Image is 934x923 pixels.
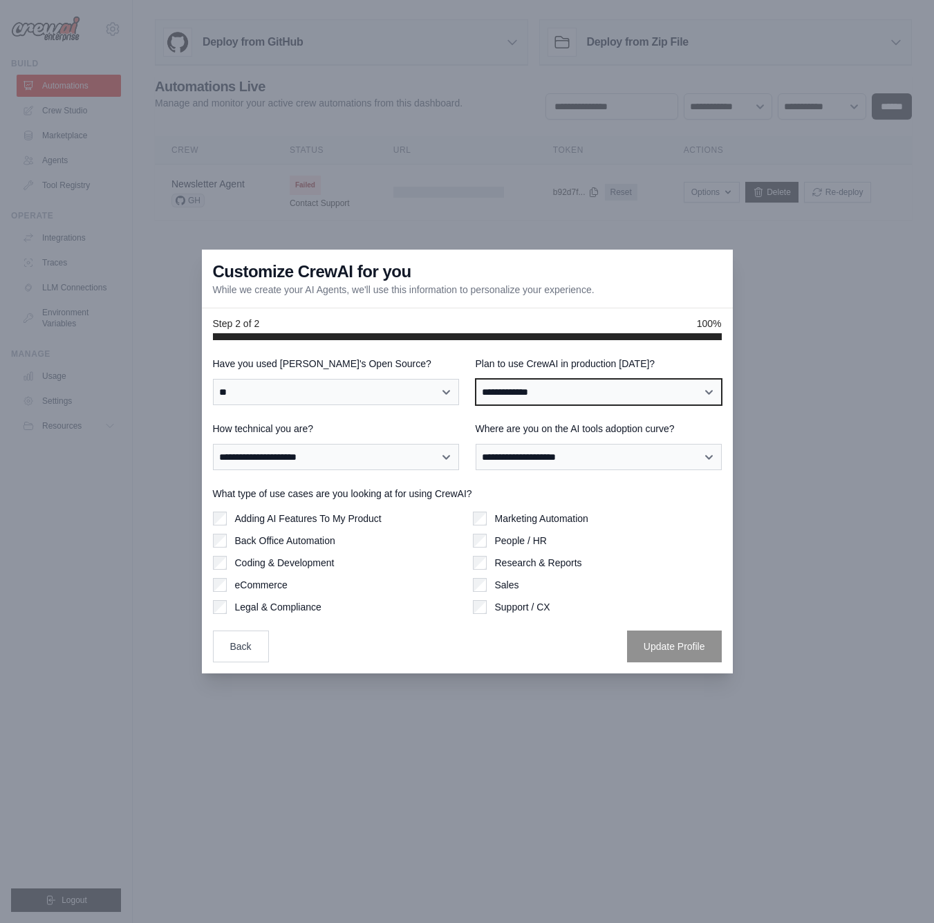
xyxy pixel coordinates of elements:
label: Coding & Development [235,556,335,570]
label: Marketing Automation [495,512,588,525]
label: People / HR [495,534,547,548]
label: Where are you on the AI tools adoption curve? [476,422,722,436]
button: Back [213,631,269,662]
p: While we create your AI Agents, we'll use this information to personalize your experience. [213,283,595,297]
span: Step 2 of 2 [213,317,260,330]
label: Back Office Automation [235,534,335,548]
label: Have you used [PERSON_NAME]'s Open Source? [213,357,459,371]
label: Research & Reports [495,556,582,570]
label: Legal & Compliance [235,600,321,614]
label: What type of use cases are you looking at for using CrewAI? [213,487,722,501]
label: Sales [495,578,519,592]
label: Support / CX [495,600,550,614]
label: Plan to use CrewAI in production [DATE]? [476,357,722,371]
label: eCommerce [235,578,288,592]
label: Adding AI Features To My Product [235,512,382,525]
button: Update Profile [627,631,722,662]
label: How technical you are? [213,422,459,436]
span: 100% [697,317,722,330]
h3: Customize CrewAI for you [213,261,411,283]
